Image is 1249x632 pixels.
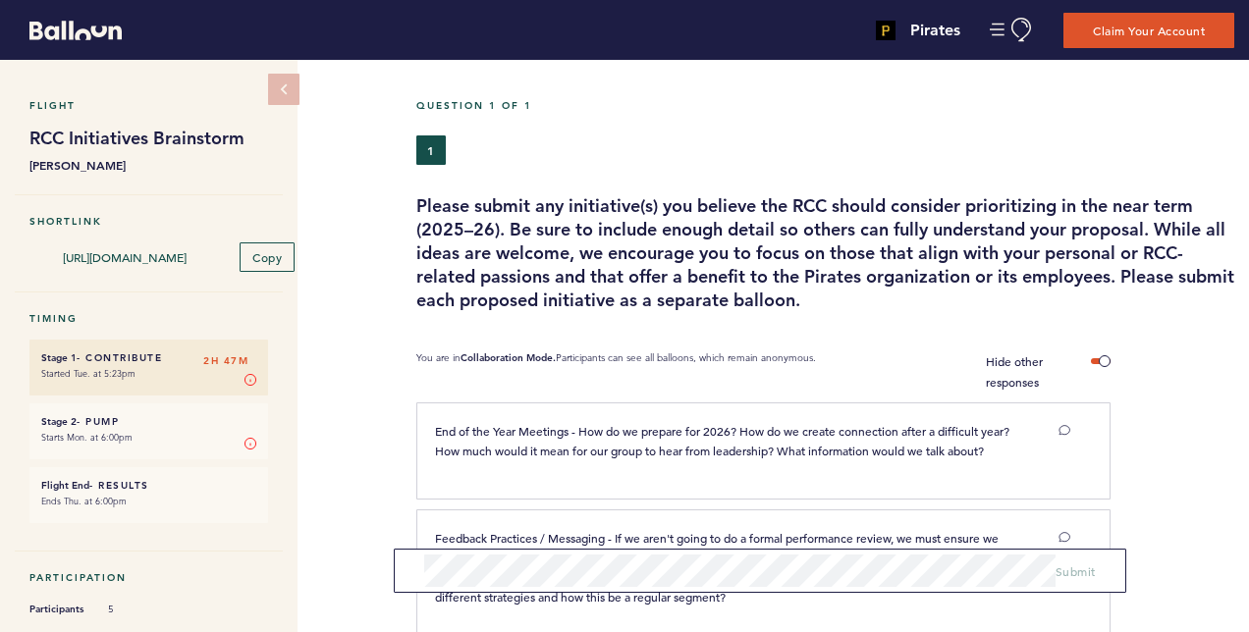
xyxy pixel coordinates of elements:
[416,135,446,165] button: 1
[29,127,268,150] h1: RCC Initiatives Brainstorm
[29,312,268,325] h5: Timing
[435,530,1002,605] span: Feedback Practices / Messaging - If we aren't going to do a formal performance review, we must en...
[240,242,295,272] button: Copy
[41,495,127,507] time: Ends Thu. at 6:00pm
[990,18,1034,42] button: Manage Account
[41,415,77,428] small: Stage 2
[29,21,122,40] svg: Balloon
[203,351,248,371] span: 2H 47M
[29,215,268,228] h5: Shortlink
[986,353,1043,390] span: Hide other responses
[108,603,167,616] span: 5
[29,155,268,175] b: [PERSON_NAME]
[15,20,122,40] a: Balloon
[1056,561,1096,581] button: Submit
[41,415,256,428] h6: - Pump
[29,99,268,112] h5: Flight
[41,351,256,364] h6: - Contribute
[461,351,556,364] b: Collaboration Mode.
[29,571,268,584] h5: Participation
[416,99,1234,112] h5: Question 1 of 1
[416,351,816,393] p: You are in Participants can see all balloons, which remain anonymous.
[416,194,1234,312] h3: Please submit any initiative(s) you believe the RCC should consider prioritizing in the near term...
[910,19,960,42] h4: Pirates
[29,600,88,619] span: Participants
[41,431,133,444] time: Starts Mon. at 6:00pm
[435,423,1012,458] span: End of the Year Meetings - How do we prepare for 2026? How do we create connection after a diffic...
[1056,563,1096,579] span: Submit
[41,367,136,380] time: Started Tue. at 5:23pm
[41,351,77,364] small: Stage 1
[41,479,256,492] h6: - Results
[252,249,282,265] span: Copy
[41,479,89,492] small: Flight End
[1063,13,1234,48] button: Claim Your Account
